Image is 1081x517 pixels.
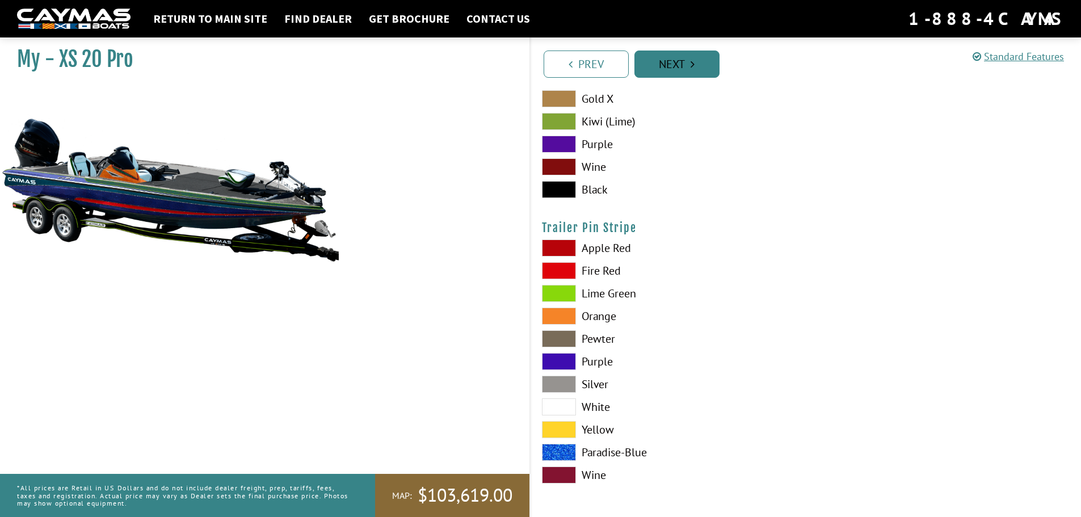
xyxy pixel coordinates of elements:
[542,239,794,257] label: Apple Red
[542,181,794,198] label: Black
[148,11,273,26] a: Return to main site
[17,47,501,72] h1: My - XS 20 Pro
[542,221,1070,235] h4: Trailer Pin Stripe
[542,398,794,415] label: White
[634,51,720,78] a: Next
[542,353,794,370] label: Purple
[375,474,529,517] a: MAP:$103,619.00
[17,478,350,512] p: *All prices are Retail in US Dollars and do not include dealer freight, prep, tariffs, fees, taxe...
[542,90,794,107] label: Gold X
[392,490,412,502] span: MAP:
[544,51,629,78] a: Prev
[542,466,794,484] label: Wine
[908,6,1064,31] div: 1-888-4CAYMAS
[17,9,131,30] img: white-logo-c9c8dbefe5ff5ceceb0f0178aa75bf4bb51f6bca0971e226c86eb53dfe498488.png
[542,136,794,153] label: Purple
[542,330,794,347] label: Pewter
[542,285,794,302] label: Lime Green
[973,50,1064,63] a: Standard Features
[363,11,455,26] a: Get Brochure
[461,11,536,26] a: Contact Us
[542,158,794,175] label: Wine
[542,376,794,393] label: Silver
[542,113,794,130] label: Kiwi (Lime)
[542,308,794,325] label: Orange
[279,11,357,26] a: Find Dealer
[542,262,794,279] label: Fire Red
[542,444,794,461] label: Paradise-Blue
[542,421,794,438] label: Yellow
[418,484,512,507] span: $103,619.00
